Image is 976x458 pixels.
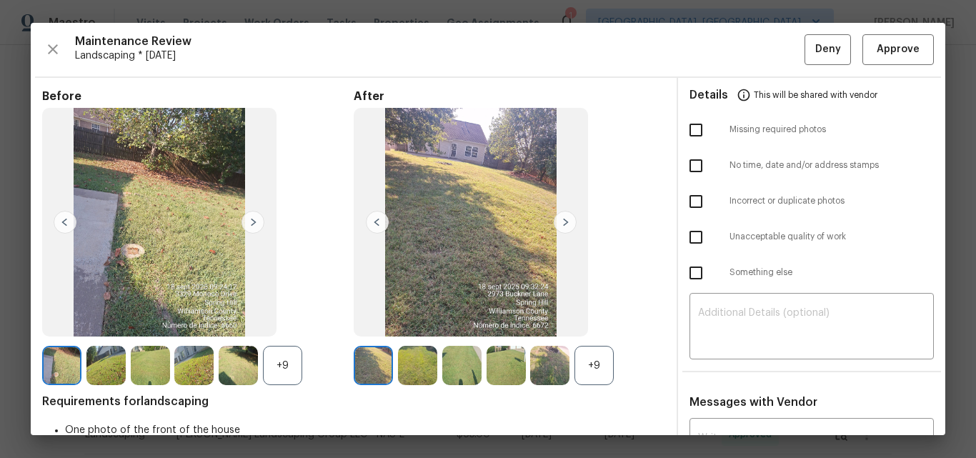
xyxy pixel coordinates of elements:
[241,211,264,234] img: right-chevron-button-url
[678,219,945,255] div: Unacceptable quality of work
[877,41,920,59] span: Approve
[678,148,945,184] div: No time, date and/or address stamps
[678,255,945,291] div: Something else
[75,34,805,49] span: Maintenance Review
[554,211,577,234] img: right-chevron-button-url
[729,124,934,136] span: Missing required photos
[678,112,945,148] div: Missing required photos
[805,34,851,65] button: Deny
[42,394,665,409] span: Requirements for landscaping
[729,195,934,207] span: Incorrect or duplicate photos
[366,211,389,234] img: left-chevron-button-url
[862,34,934,65] button: Approve
[729,267,934,279] span: Something else
[354,89,665,104] span: After
[65,423,665,437] li: One photo of the front of the house
[729,159,934,171] span: No time, date and/or address stamps
[574,346,614,385] div: +9
[75,49,805,63] span: Landscaping * [DATE]
[729,231,934,243] span: Unacceptable quality of work
[263,346,302,385] div: +9
[689,78,728,112] span: Details
[689,397,817,408] span: Messages with Vendor
[54,211,76,234] img: left-chevron-button-url
[42,89,354,104] span: Before
[815,41,841,59] span: Deny
[678,184,945,219] div: Incorrect or duplicate photos
[754,78,877,112] span: This will be shared with vendor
